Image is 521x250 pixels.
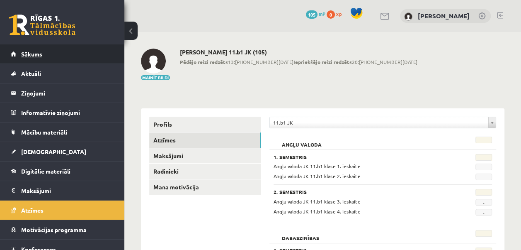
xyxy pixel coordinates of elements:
[21,70,41,77] span: Aktuāli
[274,208,361,215] span: Angļu valoda JK 11.b1 klase 4. ieskaite
[180,59,228,65] b: Pēdējo reizi redzēts
[149,132,261,148] a: Atzīmes
[149,117,261,132] a: Profils
[11,162,114,181] a: Digitālie materiāli
[21,181,114,200] legend: Maksājumi
[21,128,67,136] span: Mācību materiāli
[327,10,346,17] a: 0 xp
[180,49,417,56] h2: [PERSON_NAME] 11.b1 JK (105)
[141,75,170,80] button: Mainīt bildi
[319,10,325,17] span: mP
[274,173,361,179] span: Angļu valoda JK 11.b1 klase 2. ieskaite
[274,189,453,195] h3: 2. Semestris
[21,148,86,155] span: [DEMOGRAPHIC_DATA]
[21,167,70,175] span: Digitālie materiāli
[11,44,114,64] a: Sākums
[11,64,114,83] a: Aktuāli
[11,220,114,239] a: Motivācijas programma
[274,137,330,145] h2: Angļu valoda
[149,179,261,195] a: Mana motivācija
[11,181,114,200] a: Maksājumi
[21,50,42,58] span: Sākums
[21,83,114,103] legend: Ziņojumi
[274,198,361,205] span: Angļu valoda JK 11.b1 klase 3. ieskaite
[270,117,496,128] a: 11.b1 JK
[306,10,325,17] a: 105 mP
[327,10,335,19] span: 0
[404,12,412,21] img: Artis Duklavs
[21,226,87,233] span: Motivācijas programma
[418,12,470,20] a: [PERSON_NAME]
[475,199,492,206] span: -
[141,49,166,74] img: Artis Duklavs
[293,59,352,65] b: Iepriekšējo reizi redzēts
[11,123,114,142] a: Mācību materiāli
[180,58,417,66] span: 13:[PHONE_NUMBER][DATE] 20:[PHONE_NUMBER][DATE]
[475,174,492,180] span: -
[9,15,75,35] a: Rīgas 1. Tālmācības vidusskola
[274,163,361,169] span: Angļu valoda JK 11.b1 klase 1. ieskaite
[21,103,114,122] legend: Informatīvie ziņojumi
[11,83,114,103] a: Ziņojumi
[149,148,261,164] a: Maksājumi
[149,164,261,179] a: Radinieki
[475,164,492,170] span: -
[11,142,114,161] a: [DEMOGRAPHIC_DATA]
[306,10,317,19] span: 105
[11,103,114,122] a: Informatīvie ziņojumi
[273,117,485,128] span: 11.b1 JK
[21,206,44,214] span: Atzīmes
[274,154,453,160] h3: 1. Semestris
[11,201,114,220] a: Atzīmes
[274,230,327,238] h2: Dabaszinības
[336,10,342,17] span: xp
[475,209,492,216] span: -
